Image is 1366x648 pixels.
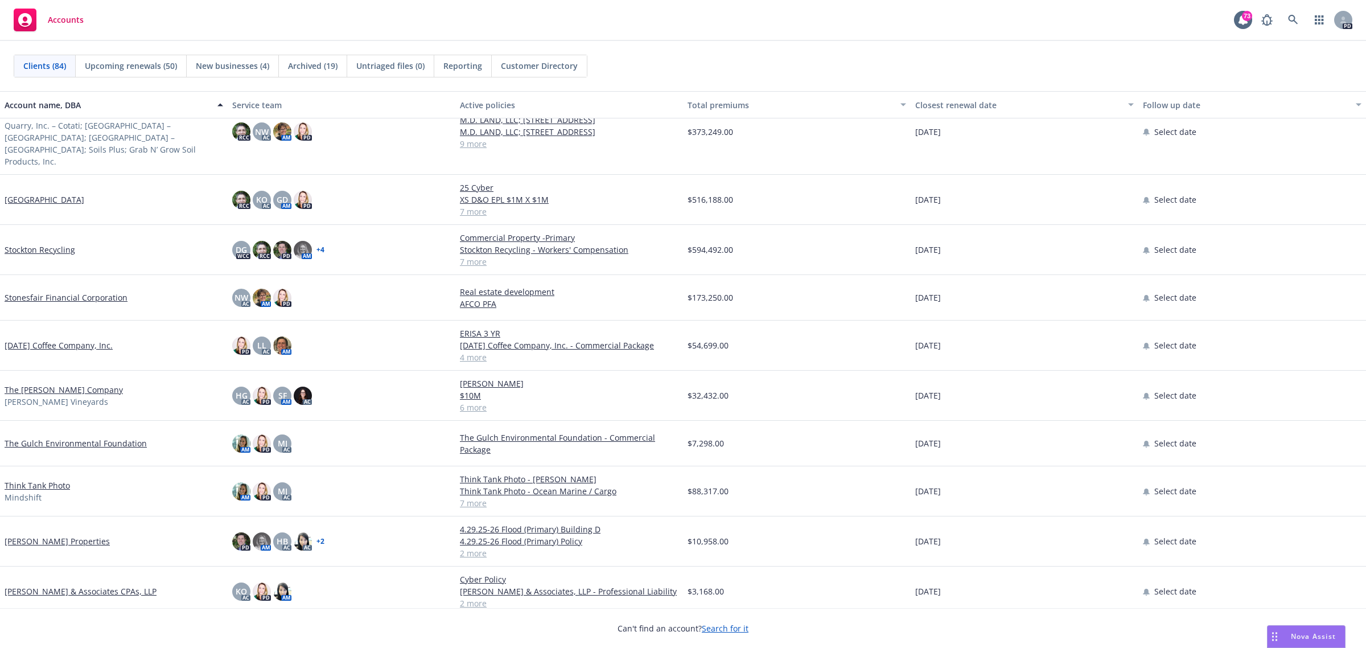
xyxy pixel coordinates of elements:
[232,191,250,209] img: photo
[915,585,941,597] span: [DATE]
[501,60,578,72] span: Customer Directory
[5,437,147,449] a: The Gulch Environmental Foundation
[460,206,678,218] a: 7 more
[688,126,733,138] span: $373,249.00
[915,126,941,138] span: [DATE]
[455,91,683,118] button: Active policies
[316,247,324,253] a: + 4
[460,535,678,547] a: 4.29.25-26 Flood (Primary) Policy
[5,244,75,256] a: Stockton Recycling
[273,241,291,259] img: photo
[915,535,941,547] span: [DATE]
[236,389,248,401] span: HG
[255,126,269,138] span: NW
[1138,91,1366,118] button: Follow up date
[5,585,157,597] a: [PERSON_NAME] & Associates CPAs, LLP
[232,532,250,551] img: photo
[256,194,268,206] span: KO
[277,535,288,547] span: HB
[273,583,291,601] img: photo
[356,60,425,72] span: Untriaged files (0)
[915,99,1121,111] div: Closest renewal date
[85,60,177,72] span: Upcoming renewals (50)
[1143,99,1349,111] div: Follow up date
[5,479,70,491] a: Think Tank Photo
[294,191,312,209] img: photo
[460,114,678,126] a: M.D. LAND, LLC; [STREET_ADDRESS]
[234,292,248,304] span: NW
[460,232,678,244] a: Commercial Property -Primary
[460,597,678,609] a: 2 more
[236,585,247,597] span: KO
[253,532,271,551] img: photo
[915,194,941,206] span: [DATE]
[618,622,748,634] span: Can't find an account?
[688,437,724,449] span: $7,298.00
[5,535,110,547] a: [PERSON_NAME] Properties
[460,378,678,389] a: [PERSON_NAME]
[460,99,678,111] div: Active policies
[683,91,911,118] button: Total premiums
[228,91,455,118] button: Service team
[1291,631,1336,641] span: Nova Assist
[460,547,678,559] a: 2 more
[253,289,271,307] img: photo
[1154,194,1196,206] span: Select date
[278,389,287,401] span: SF
[688,292,733,304] span: $173,250.00
[278,437,287,449] span: MJ
[253,583,271,601] img: photo
[5,194,84,206] a: [GEOGRAPHIC_DATA]
[460,327,678,339] a: ERISA 3 YR
[273,337,291,355] img: photo
[5,384,123,396] a: The [PERSON_NAME] Company
[460,389,678,401] a: $10M
[915,292,941,304] span: [DATE]
[915,389,941,401] span: [DATE]
[257,339,266,351] span: LL
[915,339,941,351] span: [DATE]
[460,126,678,138] a: M.D. LAND, LLC; [STREET_ADDRESS]
[460,339,678,351] a: [DATE] Coffee Company, Inc. - Commercial Package
[232,337,250,355] img: photo
[316,538,324,545] a: + 2
[460,138,678,150] a: 9 more
[1154,292,1196,304] span: Select date
[5,396,108,408] span: [PERSON_NAME] Vineyards
[460,573,678,585] a: Cyber Policy
[253,482,271,501] img: photo
[232,434,250,453] img: photo
[1154,244,1196,256] span: Select date
[688,244,733,256] span: $594,492.00
[1308,9,1331,31] a: Switch app
[288,60,338,72] span: Archived (19)
[1154,389,1196,401] span: Select date
[5,99,211,111] div: Account name, DBA
[460,497,678,509] a: 7 more
[1154,437,1196,449] span: Select date
[273,122,291,141] img: photo
[460,256,678,268] a: 7 more
[232,99,451,111] div: Service team
[1282,9,1305,31] a: Search
[688,389,729,401] span: $32,432.00
[232,122,250,141] img: photo
[460,286,678,298] a: Real estate development
[688,485,729,497] span: $88,317.00
[915,244,941,256] span: [DATE]
[915,437,941,449] span: [DATE]
[1154,535,1196,547] span: Select date
[5,491,42,503] span: Mindshift
[5,292,127,304] a: Stonesfair Financial Corporation
[1154,126,1196,138] span: Select date
[273,289,291,307] img: photo
[460,298,678,310] a: AFCO PFA
[1154,585,1196,597] span: Select date
[688,535,729,547] span: $10,958.00
[915,485,941,497] span: [DATE]
[23,60,66,72] span: Clients (84)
